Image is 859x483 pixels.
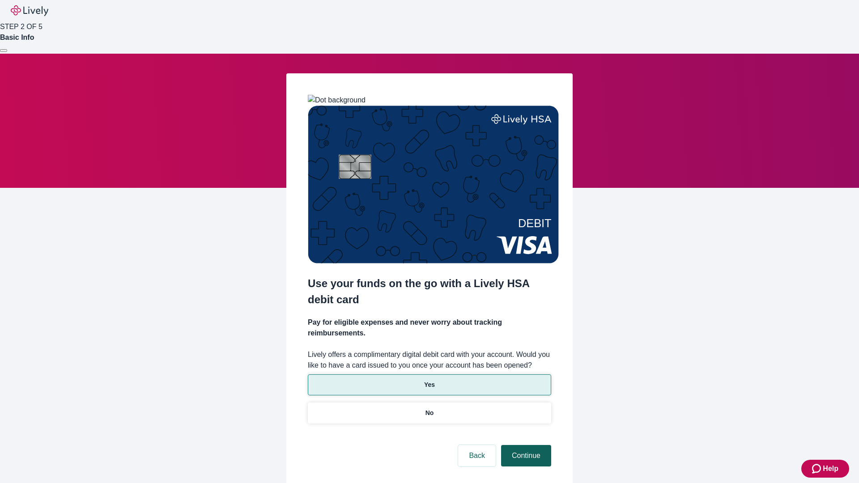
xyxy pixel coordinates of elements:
[801,460,849,478] button: Zendesk support iconHelp
[425,408,434,418] p: No
[501,445,551,466] button: Continue
[308,317,551,339] h4: Pay for eligible expenses and never worry about tracking reimbursements.
[308,349,551,371] label: Lively offers a complimentary digital debit card with your account. Would you like to have a card...
[11,5,48,16] img: Lively
[308,95,366,106] img: Dot background
[308,275,551,308] h2: Use your funds on the go with a Lively HSA debit card
[308,402,551,424] button: No
[823,463,838,474] span: Help
[424,380,435,390] p: Yes
[812,463,823,474] svg: Zendesk support icon
[308,374,551,395] button: Yes
[458,445,496,466] button: Back
[308,106,559,263] img: Debit card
